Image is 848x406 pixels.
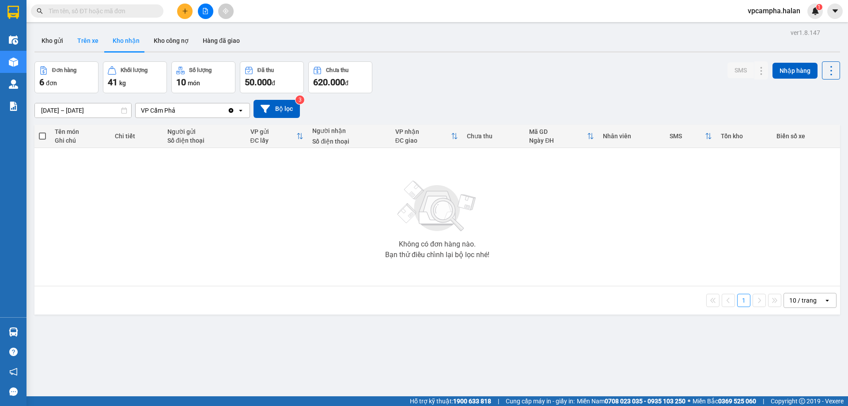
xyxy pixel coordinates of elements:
[108,77,117,87] span: 41
[605,398,685,405] strong: 0708 023 035 - 0935 103 250
[688,399,690,403] span: ⚪️
[453,398,491,405] strong: 1900 633 818
[665,125,716,148] th: Toggle SortBy
[312,127,386,134] div: Người nhận
[119,80,126,87] span: kg
[393,175,481,237] img: svg+xml;base64,PHN2ZyBjbGFzcz0ibGlzdC1wbHVnX19zdmciIHhtbG5zPSJodHRwOi8vd3d3LnczLm9yZy8yMDAwL3N2Zy...
[308,61,372,93] button: Chưa thu620.000đ
[816,4,822,10] sup: 1
[176,106,177,115] input: Selected VP Cẩm Phả.
[196,30,247,51] button: Hàng đã giao
[245,77,272,87] span: 50.000
[227,107,235,114] svg: Clear value
[312,138,386,145] div: Số điện thoại
[799,398,805,404] span: copyright
[313,77,345,87] span: 620.000
[693,396,756,406] span: Miền Bắc
[9,102,18,111] img: solution-icon
[121,67,148,73] div: Khối lượng
[9,327,18,337] img: warehouse-icon
[55,128,106,135] div: Tên món
[218,4,234,19] button: aim
[763,396,764,406] span: |
[188,80,200,87] span: món
[246,125,308,148] th: Toggle SortBy
[791,28,820,38] div: ver 1.8.147
[603,133,661,140] div: Nhân viên
[9,348,18,356] span: question-circle
[395,128,451,135] div: VP nhận
[257,67,274,73] div: Đã thu
[295,95,304,104] sup: 3
[827,4,843,19] button: caret-down
[525,125,598,148] th: Toggle SortBy
[467,133,520,140] div: Chưa thu
[250,128,297,135] div: VP gửi
[39,77,44,87] span: 6
[818,4,821,10] span: 1
[391,125,463,148] th: Toggle SortBy
[37,8,43,14] span: search
[772,63,818,79] button: Nhập hàng
[9,387,18,396] span: message
[250,137,297,144] div: ĐC lấy
[8,6,19,19] img: logo-vxr
[240,61,304,93] button: Đã thu50.000đ
[670,133,705,140] div: SMS
[223,8,229,14] span: aim
[177,4,193,19] button: plus
[399,241,476,248] div: Không có đơn hàng nào.
[182,8,188,14] span: plus
[529,128,587,135] div: Mã GD
[202,8,208,14] span: file-add
[395,137,451,144] div: ĐC giao
[345,80,348,87] span: đ
[741,5,807,16] span: vpcampha.halan
[237,107,244,114] svg: open
[737,294,750,307] button: 1
[498,396,499,406] span: |
[385,251,489,258] div: Bạn thử điều chỉnh lại bộ lọc nhé!
[115,133,159,140] div: Chi tiết
[34,30,70,51] button: Kho gửi
[9,35,18,45] img: warehouse-icon
[189,67,212,73] div: Số lượng
[272,80,275,87] span: đ
[577,396,685,406] span: Miền Nam
[721,133,768,140] div: Tồn kho
[176,77,186,87] span: 10
[776,133,836,140] div: Biển số xe
[35,103,131,118] input: Select a date range.
[811,7,819,15] img: icon-new-feature
[831,7,839,15] span: caret-down
[106,30,147,51] button: Kho nhận
[49,6,153,16] input: Tìm tên, số ĐT hoặc mã đơn
[824,297,831,304] svg: open
[718,398,756,405] strong: 0369 525 060
[9,80,18,89] img: warehouse-icon
[254,100,300,118] button: Bộ lọc
[326,67,348,73] div: Chưa thu
[727,62,754,78] button: SMS
[167,137,241,144] div: Số điện thoại
[789,296,817,305] div: 10 / trang
[9,57,18,67] img: warehouse-icon
[529,137,587,144] div: Ngày ĐH
[55,137,106,144] div: Ghi chú
[167,128,241,135] div: Người gửi
[147,30,196,51] button: Kho công nợ
[410,396,491,406] span: Hỗ trợ kỹ thuật:
[141,106,175,115] div: VP Cẩm Phả
[171,61,235,93] button: Số lượng10món
[506,396,575,406] span: Cung cấp máy in - giấy in:
[198,4,213,19] button: file-add
[52,67,76,73] div: Đơn hàng
[46,80,57,87] span: đơn
[70,30,106,51] button: Trên xe
[34,61,98,93] button: Đơn hàng6đơn
[103,61,167,93] button: Khối lượng41kg
[9,368,18,376] span: notification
